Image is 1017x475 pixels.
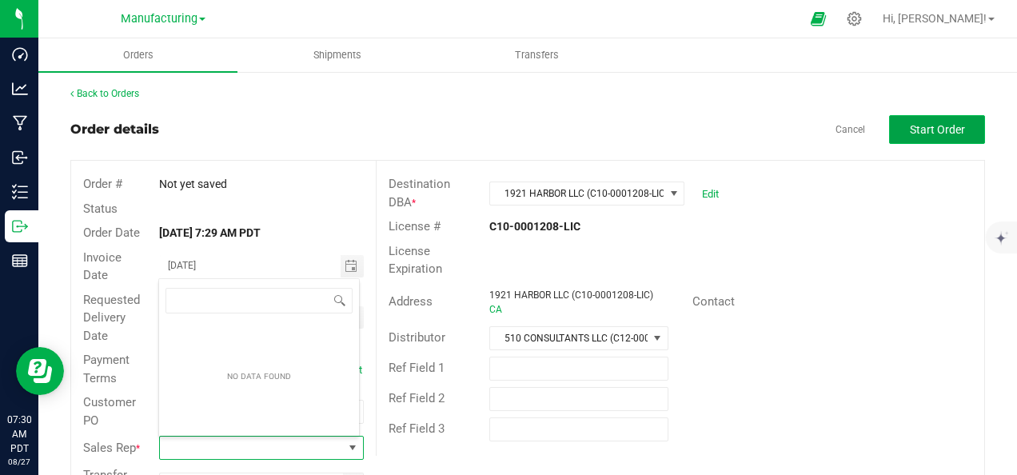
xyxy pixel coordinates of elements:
span: NO DATA FOUND [159,436,363,460]
div: NO DATA FOUND [218,362,300,392]
span: Sales Rep [83,441,136,455]
span: 1921 HARBOR LLC (C10-0001208-LIC) [489,289,653,301]
span: License Expiration [389,244,442,277]
strong: C10-0001208-LIC [489,220,580,233]
inline-svg: Reports [12,253,28,269]
span: Customer PO [83,395,136,428]
p: 08/27 [7,456,31,468]
span: Ref Field 3 [389,421,445,436]
inline-svg: Dashboard [12,46,28,62]
span: Ref Field 2 [389,391,445,405]
a: Shipments [237,38,437,72]
span: Invoice Date [83,250,122,283]
span: Contact [692,294,735,309]
inline-svg: Outbound [12,218,28,234]
inline-svg: Manufacturing [12,115,28,131]
span: Destination DBA [389,177,450,210]
a: Cancel [836,123,865,137]
span: Transfers [493,48,580,62]
inline-svg: Inbound [12,150,28,166]
span: Open Ecommerce Menu [800,3,836,34]
span: Order # [83,177,122,191]
span: Distributor [389,330,445,345]
span: 510 CONSULTANTS LLC (C12-0000453-LIC) [490,327,647,349]
span: Status [83,202,118,216]
a: Orders [38,38,237,72]
button: Start Order [889,115,985,144]
input: NO DATA FOUND [166,288,353,313]
span: Ref Field 1 [389,361,445,375]
iframe: Resource center [16,347,64,395]
span: License # [389,219,441,234]
inline-svg: Analytics [12,81,28,97]
span: CA [489,304,502,315]
a: Back to Orders [70,88,139,99]
span: Requested Delivery Date [83,293,140,343]
span: Shipments [292,48,383,62]
span: Toggle calendar [341,255,364,277]
span: Manufacturing [121,12,197,26]
span: Start Order [910,123,965,136]
span: Address [389,294,433,309]
div: Order details [70,120,159,139]
span: Payment Terms [83,353,130,385]
span: Order Date [83,226,140,240]
a: Transfers [437,38,636,72]
div: Manage settings [844,11,864,26]
a: Edit [702,188,719,200]
inline-svg: Inventory [12,184,28,200]
strong: [DATE] 7:29 AM PDT [159,226,261,239]
p: 07:30 AM PDT [7,413,31,456]
span: 1921 HARBOR LLC (C10-0001208-LIC) [490,182,664,205]
span: Orders [102,48,175,62]
span: Not yet saved [159,178,227,190]
span: Hi, [PERSON_NAME]! [883,12,987,25]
